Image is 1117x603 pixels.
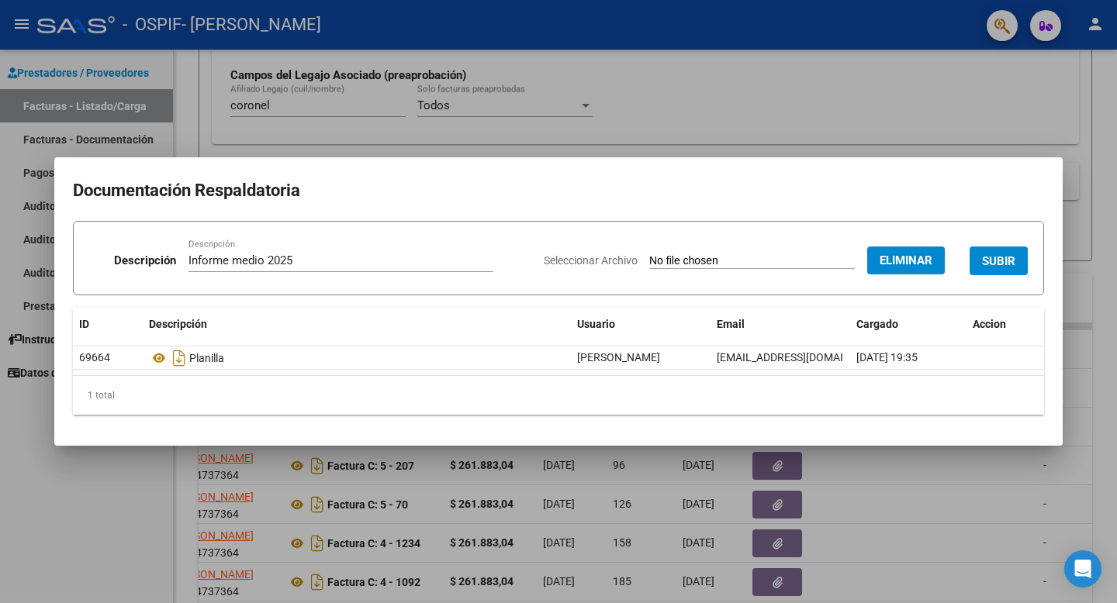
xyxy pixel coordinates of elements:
[970,246,1028,275] button: SUBIR
[114,252,176,270] p: Descripción
[73,308,143,341] datatable-header-cell: ID
[967,308,1044,341] datatable-header-cell: Accion
[856,318,898,330] span: Cargado
[544,254,638,267] span: Seleccionar Archivo
[73,376,1044,415] div: 1 total
[973,318,1006,330] span: Accion
[717,318,745,330] span: Email
[73,176,1044,205] h2: Documentación Respaldatoria
[856,351,918,364] span: [DATE] 19:35
[717,351,889,364] span: [EMAIL_ADDRESS][DOMAIN_NAME]
[711,308,850,341] datatable-header-cell: Email
[982,254,1015,268] span: SUBIR
[571,308,711,341] datatable-header-cell: Usuario
[169,346,189,370] i: Descargar documento
[149,318,207,330] span: Descripción
[850,308,967,341] datatable-header-cell: Cargado
[1064,550,1101,587] div: Open Intercom Messenger
[867,246,945,274] button: Eliminar
[880,253,932,267] span: Eliminar
[149,346,565,370] div: Planilla
[577,318,615,330] span: Usuario
[143,308,571,341] datatable-header-cell: Descripción
[79,318,89,330] span: ID
[79,351,110,364] span: 69664
[577,351,660,364] span: [PERSON_NAME]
